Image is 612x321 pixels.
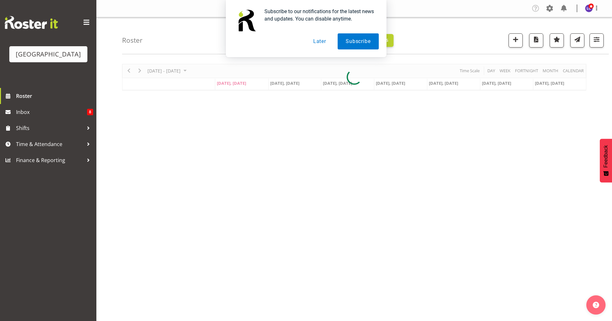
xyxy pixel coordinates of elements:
[338,33,378,49] button: Subscribe
[234,8,259,33] img: notification icon
[16,155,84,165] span: Finance & Reporting
[603,145,609,168] span: Feedback
[16,91,93,101] span: Roster
[600,139,612,182] button: Feedback - Show survey
[16,139,84,149] span: Time & Attendance
[87,109,93,115] span: 8
[593,302,599,308] img: help-xxl-2.png
[259,8,379,22] div: Subscribe to our notifications for the latest news and updates. You can disable anytime.
[305,33,334,49] button: Later
[16,123,84,133] span: Shifts
[16,107,87,117] span: Inbox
